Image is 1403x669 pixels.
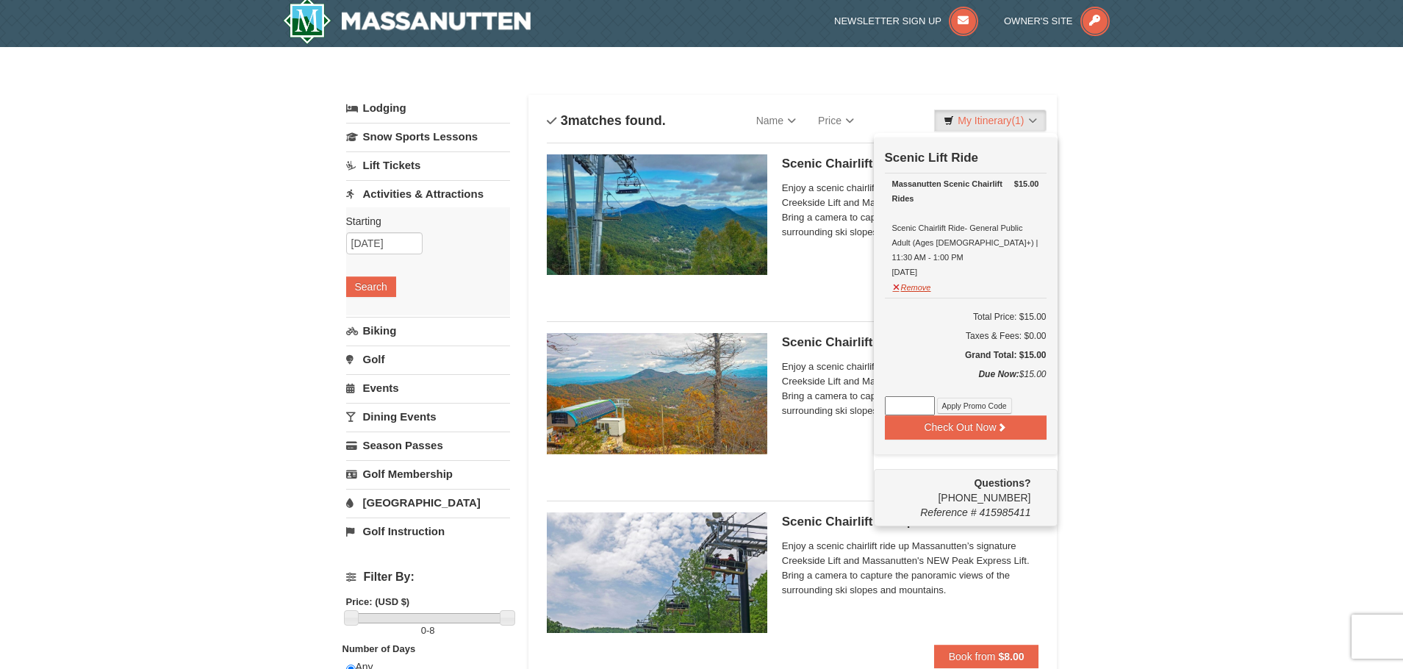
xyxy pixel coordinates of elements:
a: Price [807,106,865,135]
a: Name [745,106,807,135]
div: Taxes & Fees: $0.00 [885,329,1047,343]
button: Apply Promo Code [937,398,1012,414]
span: Enjoy a scenic chairlift ride up Massanutten’s signature Creekside Lift and Massanutten's NEW Pea... [782,181,1039,240]
label: Starting [346,214,499,229]
span: Book from [949,651,996,662]
a: Golf [346,346,510,373]
span: 0 [421,625,426,636]
span: Owner's Site [1004,15,1073,26]
h6: Total Price: $15.00 [885,310,1047,324]
span: Enjoy a scenic chairlift ride up Massanutten’s signature Creekside Lift and Massanutten's NEW Pea... [782,539,1039,598]
strong: Number of Days [342,643,416,654]
a: Lodging [346,95,510,121]
strong: Questions? [974,477,1030,489]
button: Remove [892,276,932,295]
h5: Scenic Chairlift Ride | 1:00 PM - 2:30 PM [782,515,1039,529]
a: My Itinerary(1) [934,110,1046,132]
span: Newsletter Sign Up [834,15,941,26]
span: (1) [1011,115,1024,126]
img: 24896431-9-664d1467.jpg [547,512,767,633]
strong: Due Now: [978,369,1019,379]
strong: Scenic Lift Ride [885,151,979,165]
div: Massanutten Scenic Chairlift Rides [892,176,1039,206]
a: Owner's Site [1004,15,1110,26]
a: Newsletter Sign Up [834,15,978,26]
label: - [346,623,510,638]
strong: $15.00 [1014,176,1039,191]
a: [GEOGRAPHIC_DATA] [346,489,510,516]
button: Book from $8.00 [934,645,1039,668]
strong: $8.00 [998,651,1024,662]
h4: matches found. [547,113,666,128]
a: Lift Tickets [346,151,510,179]
a: Activities & Attractions [346,180,510,207]
strong: Price: (USD $) [346,596,410,607]
button: Check Out Now [885,415,1047,439]
a: Events [346,374,510,401]
h5: Scenic Chairlift Ride | 11:30 AM - 1:00 PM [782,335,1039,350]
a: Dining Events [346,403,510,430]
img: 24896431-1-a2e2611b.jpg [547,154,767,275]
a: Biking [346,317,510,344]
a: Season Passes [346,432,510,459]
a: Golf Instruction [346,518,510,545]
button: Search [346,276,396,297]
h4: Filter By: [346,570,510,584]
span: 3 [561,113,568,128]
span: Enjoy a scenic chairlift ride up Massanutten’s signature Creekside Lift and Massanutten's NEW Pea... [782,359,1039,418]
a: Golf Membership [346,460,510,487]
span: 415985411 [979,507,1030,518]
span: 8 [429,625,434,636]
h5: Grand Total: $15.00 [885,348,1047,362]
div: $15.00 [885,367,1047,396]
a: Snow Sports Lessons [346,123,510,150]
span: Reference # [920,507,976,518]
span: [PHONE_NUMBER] [885,476,1031,504]
h5: Scenic Chairlift Ride | 10:00 AM - 11:30 AM [782,157,1039,171]
div: Scenic Chairlift Ride- General Public Adult (Ages [DEMOGRAPHIC_DATA]+) | 11:30 AM - 1:00 PM [DATE] [892,176,1039,279]
img: 24896431-13-a88f1aaf.jpg [547,333,767,454]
